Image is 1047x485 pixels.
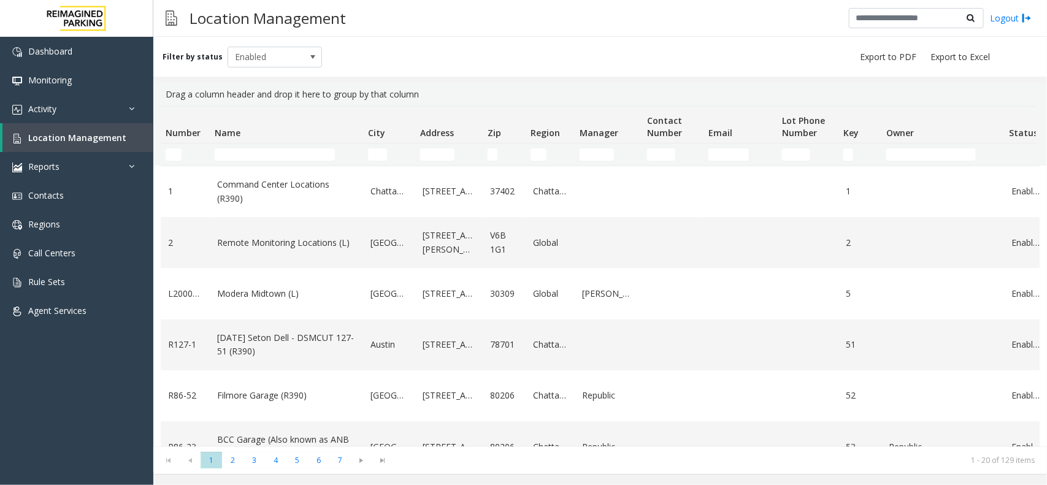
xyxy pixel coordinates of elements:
span: Regions [28,218,60,230]
span: Region [531,127,560,139]
a: [STREET_ADDRESS] [423,287,475,300]
span: Dashboard [28,45,72,57]
a: Global [533,287,567,300]
span: Page 6 [308,452,329,468]
a: [STREET_ADDRESS] [423,338,475,351]
div: Data table [153,106,1047,446]
span: Page 4 [265,452,286,468]
a: 1 [846,185,874,198]
a: Logout [990,12,1032,25]
td: Owner Filter [881,143,1004,166]
a: Command Center Locations (R390) [217,178,356,205]
a: [GEOGRAPHIC_DATA] [370,287,408,300]
a: [DATE] Seton Dell - DSMCUT 127-51 (R390) [217,331,356,359]
img: 'icon' [12,47,22,57]
input: Number Filter [166,148,182,161]
span: Go to the next page [353,456,370,465]
a: R86-52 [168,389,202,402]
td: Number Filter [161,143,210,166]
span: Monitoring [28,74,72,86]
span: Go to the last page [372,452,394,469]
span: Location Management [28,132,126,143]
span: Call Centers [28,247,75,259]
img: 'icon' [12,162,22,172]
span: Enabled [228,47,303,67]
a: [STREET_ADDRESS] [423,440,475,454]
a: [PERSON_NAME] [582,287,635,300]
td: Key Filter [838,143,881,166]
a: Remote Monitoring Locations (L) [217,236,356,250]
label: Filter by status [163,52,223,63]
a: [STREET_ADDRESS] [423,185,475,198]
a: 52 [846,389,874,402]
a: R86-23 [168,440,202,454]
a: 30309 [490,287,518,300]
span: Lot Phone Number [782,115,825,139]
span: Export to PDF [860,51,916,63]
a: Enabled [1011,236,1040,250]
a: Enabled [1011,287,1040,300]
td: Region Filter [526,143,575,166]
img: 'icon' [12,191,22,201]
button: Export to PDF [855,48,921,66]
a: 1 [168,185,202,198]
input: Name Filter [215,148,335,161]
a: Enabled [1011,338,1040,351]
a: Filmore Garage (R390) [217,389,356,402]
input: City Filter [368,148,387,161]
input: Lot Phone Number Filter [782,148,810,161]
a: 5 [846,287,874,300]
td: Status Filter [1004,143,1047,166]
img: 'icon' [12,220,22,230]
a: 37402 [490,185,518,198]
a: Location Management [2,123,153,152]
button: Export to Excel [926,48,995,66]
a: Chattanooga [533,338,567,351]
a: Austin [370,338,408,351]
a: Modera Midtown (L) [217,287,356,300]
a: [GEOGRAPHIC_DATA] [370,440,408,454]
td: Zip Filter [483,143,526,166]
a: L20000500 [168,287,202,300]
a: Enabled [1011,440,1040,454]
input: Contact Number Filter [647,148,675,161]
span: Number [166,127,201,139]
img: 'icon' [12,76,22,86]
img: 'icon' [12,278,22,288]
span: Activity [28,103,56,115]
h3: Location Management [183,3,352,33]
a: 2 [846,236,874,250]
a: [GEOGRAPHIC_DATA] [370,236,408,250]
span: Page 1 [201,452,222,468]
a: BCC Garage (Also known as ANB Garage) (R390) [217,433,356,460]
span: Contact Number [647,115,682,139]
div: Drag a column header and drop it here to group by that column [161,83,1040,106]
a: 51 [846,338,874,351]
a: 2 [168,236,202,250]
span: Rule Sets [28,276,65,288]
td: Email Filter [704,143,777,166]
span: Go to the last page [375,456,391,465]
a: Republic [889,440,997,454]
a: 53 [846,440,874,454]
img: pageIcon [166,3,177,33]
img: 'icon' [12,307,22,316]
a: Chattanooga [533,185,567,198]
td: Contact Number Filter [642,143,704,166]
a: Enabled [1011,185,1040,198]
input: Owner Filter [886,148,976,161]
input: Address Filter [420,148,454,161]
a: Chattanooga [370,185,408,198]
a: R127-1 [168,338,202,351]
td: Manager Filter [575,143,642,166]
a: Chattanooga [533,440,567,454]
td: Address Filter [415,143,483,166]
a: 78701 [490,338,518,351]
img: 'icon' [12,134,22,143]
input: Key Filter [843,148,853,161]
input: Zip Filter [488,148,497,161]
a: Chattanooga [533,389,567,402]
input: Region Filter [531,148,547,161]
span: Export to Excel [930,51,990,63]
span: Contacts [28,189,64,201]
